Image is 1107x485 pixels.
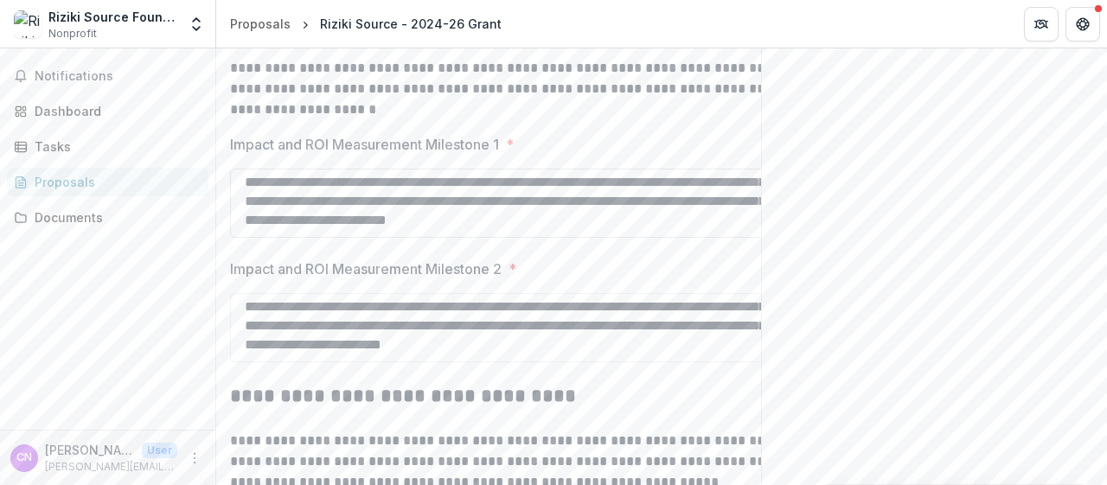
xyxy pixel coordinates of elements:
button: Get Help [1065,7,1100,41]
div: Riziki Source - 2024-26 Grant [320,15,502,33]
a: Proposals [223,11,298,36]
p: Impact and ROI Measurement Milestone 1 [230,134,499,155]
a: Documents [7,203,208,232]
p: Impact and ROI Measurement Milestone 2 [230,258,502,279]
div: Dashboard [35,102,195,120]
a: Proposals [7,168,208,196]
span: Notifications [35,69,202,84]
div: Proposals [35,173,195,191]
div: Christabel Nafuna [16,452,32,463]
div: Riziki Source Foundation [48,8,177,26]
div: Proposals [230,15,291,33]
p: [PERSON_NAME] [45,441,135,459]
button: Partners [1024,7,1059,41]
button: Notifications [7,62,208,90]
button: More [184,448,205,469]
a: Dashboard [7,97,208,125]
p: [PERSON_NAME][EMAIL_ADDRESS][DOMAIN_NAME] [45,459,177,475]
div: Documents [35,208,195,227]
span: Nonprofit [48,26,97,41]
nav: breadcrumb [223,11,509,36]
a: Tasks [7,132,208,161]
div: Tasks [35,137,195,156]
p: User [142,443,177,458]
img: Riziki Source Foundation [14,10,42,38]
button: Open entity switcher [184,7,208,41]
